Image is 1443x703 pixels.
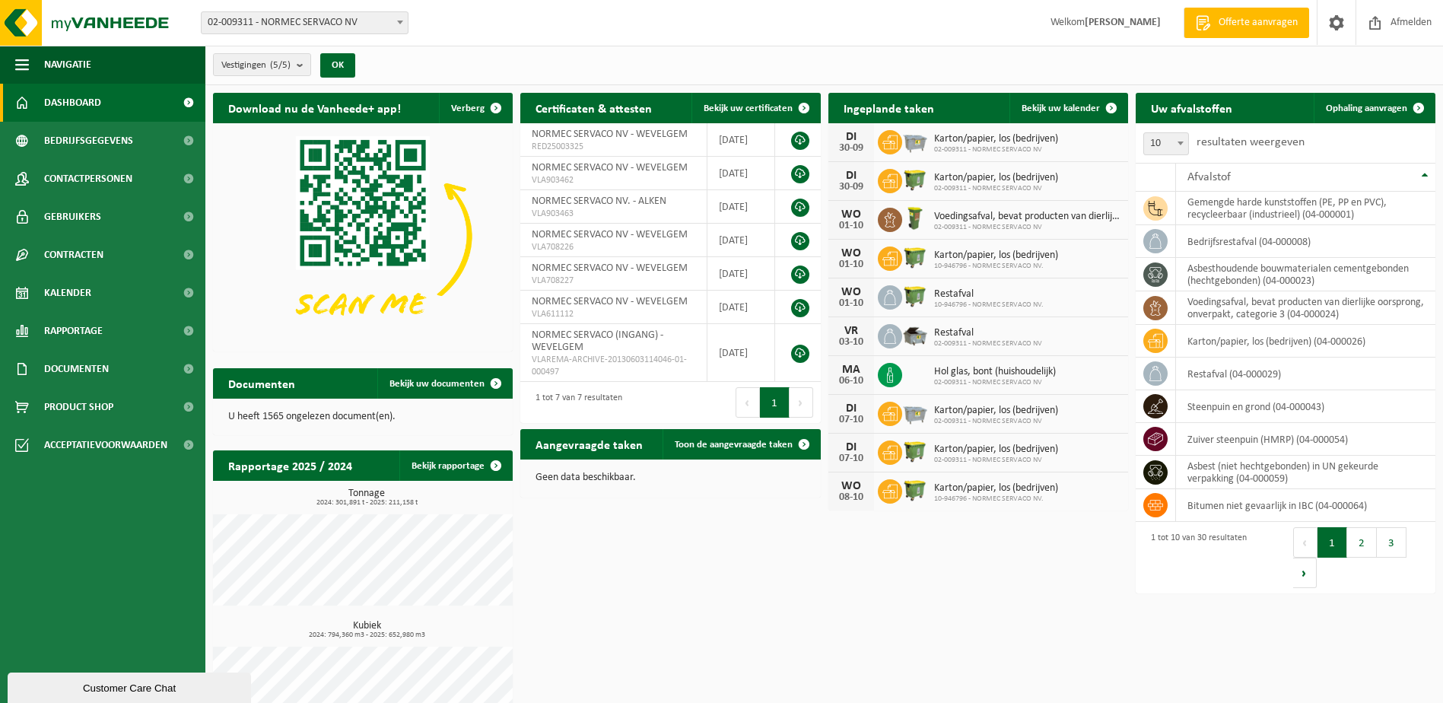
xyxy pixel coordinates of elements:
button: 2 [1347,527,1377,558]
span: Vestigingen [221,54,291,77]
button: Next [1293,558,1317,588]
div: VR [836,325,866,337]
span: 2024: 794,360 m3 - 2025: 652,980 m3 [221,631,513,639]
span: Contracten [44,236,103,274]
a: Ophaling aanvragen [1314,93,1434,123]
h2: Download nu de Vanheede+ app! [213,93,416,122]
span: VLAREMA-ARCHIVE-20130603114046-01-000497 [532,354,694,378]
td: [DATE] [707,257,776,291]
div: 1 tot 10 van 30 resultaten [1143,526,1247,590]
span: 10-946796 - NORMEC SERVACO NV. [934,301,1044,310]
td: asbest (niet hechtgebonden) in UN gekeurde verpakking (04-000059) [1176,456,1435,489]
count: (5/5) [270,60,291,70]
h2: Uw afvalstoffen [1136,93,1248,122]
h2: Documenten [213,368,310,398]
span: Verberg [451,103,485,113]
h3: Tonnage [221,488,513,507]
img: Download de VHEPlus App [213,123,513,348]
span: Hol glas, bont (huishoudelijk) [934,366,1056,378]
span: NORMEC SERVACO NV - WEVELGEM [532,162,688,173]
img: WB-2500-GAL-GY-01 [902,128,928,154]
div: DI [836,441,866,453]
span: Karton/papier, los (bedrijven) [934,250,1058,262]
div: DI [836,170,866,182]
span: Documenten [44,350,109,388]
span: 10 [1143,132,1189,155]
td: [DATE] [707,324,776,382]
span: 10-946796 - NORMEC SERVACO NV. [934,262,1058,271]
span: Bekijk uw kalender [1022,103,1100,113]
span: Gebruikers [44,198,101,236]
div: 01-10 [836,221,866,231]
span: Bedrijfsgegevens [44,122,133,160]
h3: Kubiek [221,621,513,639]
span: Kalender [44,274,91,312]
span: Navigatie [44,46,91,84]
span: NORMEC SERVACO NV - WEVELGEM [532,229,688,240]
td: gemengde harde kunststoffen (PE, PP en PVC), recycleerbaar (industrieel) (04-000001) [1176,192,1435,225]
a: Offerte aanvragen [1184,8,1309,38]
button: Next [790,387,813,418]
td: zuiver steenpuin (HMRP) (04-000054) [1176,423,1435,456]
span: Karton/papier, los (bedrijven) [934,482,1058,495]
span: Bekijk uw certificaten [704,103,793,113]
span: Offerte aanvragen [1215,15,1302,30]
td: [DATE] [707,190,776,224]
div: 07-10 [836,415,866,425]
span: 2024: 301,891 t - 2025: 211,158 t [221,499,513,507]
td: bedrijfsrestafval (04-000008) [1176,225,1435,258]
h2: Aangevraagde taken [520,429,658,459]
div: 03-10 [836,337,866,348]
a: Bekijk uw certificaten [691,93,819,123]
div: 30-09 [836,182,866,192]
span: Restafval [934,327,1042,339]
button: 1 [1317,527,1347,558]
label: resultaten weergeven [1197,136,1305,148]
td: [DATE] [707,224,776,257]
span: VLA903463 [532,208,694,220]
button: 3 [1377,527,1406,558]
button: Vestigingen(5/5) [213,53,311,76]
span: VLA708227 [532,275,694,287]
span: 10-946796 - NORMEC SERVACO NV. [934,495,1058,504]
div: 07-10 [836,453,866,464]
td: [DATE] [707,291,776,324]
td: restafval (04-000029) [1176,358,1435,390]
span: 02-009311 - NORMEC SERVACO NV [934,378,1056,387]
span: 02-009311 - NORMEC SERVACO NV [201,11,408,34]
div: WO [836,247,866,259]
span: 02-009311 - NORMEC SERVACO NV [934,184,1058,193]
strong: [PERSON_NAME] [1085,17,1161,28]
td: voedingsafval, bevat producten van dierlijke oorsprong, onverpakt, categorie 3 (04-000024) [1176,291,1435,325]
span: Karton/papier, los (bedrijven) [934,444,1058,456]
div: 01-10 [836,298,866,309]
iframe: chat widget [8,670,254,703]
span: 02-009311 - NORMEC SERVACO NV [934,339,1042,348]
a: Bekijk rapportage [399,450,511,481]
span: NORMEC SERVACO NV. - ALKEN [532,196,666,207]
span: Restafval [934,288,1044,301]
div: DI [836,402,866,415]
h2: Rapportage 2025 / 2024 [213,450,367,480]
span: VLA903462 [532,174,694,186]
img: WB-1100-HPE-GN-50 [902,244,928,270]
button: 1 [760,387,790,418]
div: MA [836,364,866,376]
div: DI [836,131,866,143]
span: VLA611112 [532,308,694,320]
button: OK [320,53,355,78]
div: 06-10 [836,376,866,386]
img: WB-1100-HPE-GN-50 [902,438,928,464]
span: NORMEC SERVACO NV - WEVELGEM [532,296,688,307]
div: 01-10 [836,259,866,270]
td: bitumen niet gevaarlijk in IBC (04-000064) [1176,489,1435,522]
td: steenpuin en grond (04-000043) [1176,390,1435,423]
td: [DATE] [707,123,776,157]
img: WB-5000-GAL-GY-01 [902,322,928,348]
div: WO [836,286,866,298]
span: RED25003325 [532,141,694,153]
span: Bekijk uw documenten [389,379,485,389]
div: 1 tot 7 van 7 resultaten [528,386,622,419]
span: Dashboard [44,84,101,122]
span: Contactpersonen [44,160,132,198]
